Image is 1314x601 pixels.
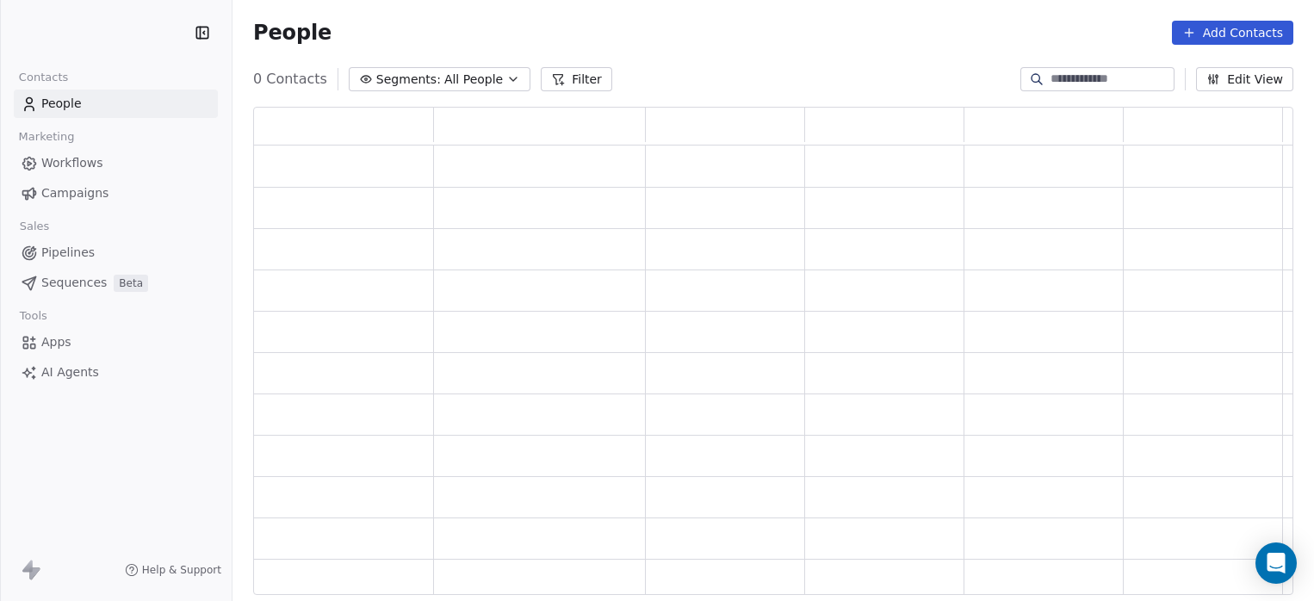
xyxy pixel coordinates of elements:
button: Edit View [1196,67,1293,91]
span: AI Agents [41,363,99,381]
span: Contacts [11,65,76,90]
span: All People [444,71,503,89]
a: Campaigns [14,179,218,208]
span: Apps [41,333,71,351]
span: Pipelines [41,244,95,262]
span: People [41,95,82,113]
span: Segments: [376,71,441,89]
span: Marketing [11,124,82,150]
button: Filter [541,67,612,91]
span: 0 Contacts [253,69,327,90]
span: Campaigns [41,184,108,202]
a: Apps [14,328,218,356]
a: Workflows [14,149,218,177]
span: Workflows [41,154,103,172]
span: Tools [12,303,54,329]
span: Sales [12,214,57,239]
span: Sequences [41,274,107,292]
button: Add Contacts [1172,21,1293,45]
span: Beta [114,275,148,292]
a: Pipelines [14,239,218,267]
span: People [253,20,332,46]
span: Help & Support [142,563,221,577]
div: Open Intercom Messenger [1255,542,1297,584]
a: SequencesBeta [14,269,218,297]
a: People [14,90,218,118]
a: AI Agents [14,358,218,387]
a: Help & Support [125,563,221,577]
